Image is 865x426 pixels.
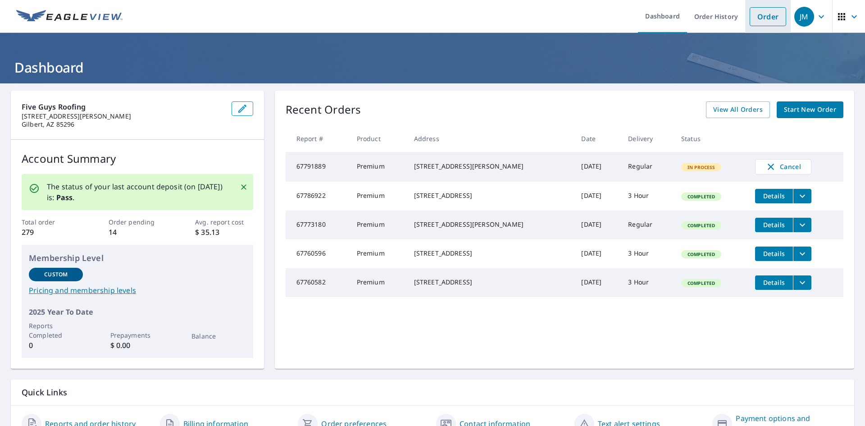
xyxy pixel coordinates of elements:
[56,192,73,202] b: Pass
[621,125,674,152] th: Delivery
[750,7,786,26] a: Order
[755,275,793,290] button: detailsBtn-67760582
[110,340,164,351] p: $ 0.00
[760,192,788,200] span: Details
[22,217,79,227] p: Total order
[414,278,567,287] div: [STREET_ADDRESS]
[574,211,621,239] td: [DATE]
[682,222,720,229] span: Completed
[22,387,843,398] p: Quick Links
[682,280,720,286] span: Completed
[286,268,350,297] td: 67760582
[350,125,407,152] th: Product
[414,220,567,229] div: [STREET_ADDRESS][PERSON_NAME]
[755,247,793,261] button: detailsBtn-67760596
[793,218,811,232] button: filesDropdownBtn-67773180
[621,211,674,239] td: Regular
[22,120,224,128] p: Gilbert, AZ 85296
[350,182,407,211] td: Premium
[286,152,350,182] td: 67791889
[195,217,253,227] p: Avg. report cost
[350,152,407,182] td: Premium
[286,101,361,118] p: Recent Orders
[109,217,166,227] p: Order pending
[22,227,79,238] p: 279
[29,252,246,264] p: Membership Level
[22,101,224,112] p: Five Guys Roofing
[755,218,793,232] button: detailsBtn-67773180
[44,270,68,279] p: Custom
[574,239,621,268] td: [DATE]
[29,285,246,296] a: Pricing and membership levels
[109,227,166,238] p: 14
[706,101,770,118] a: View All Orders
[760,220,788,229] span: Details
[755,189,793,203] button: detailsBtn-67786922
[47,181,229,203] p: The status of your last account deposit (on [DATE]) is: .
[414,249,567,258] div: [STREET_ADDRESS]
[621,152,674,182] td: Regular
[407,125,574,152] th: Address
[765,161,802,172] span: Cancel
[793,275,811,290] button: filesDropdownBtn-67760582
[760,278,788,287] span: Details
[784,104,836,115] span: Start New Order
[29,321,83,340] p: Reports Completed
[682,193,720,200] span: Completed
[682,164,721,170] span: In Process
[674,125,748,152] th: Status
[777,101,843,118] a: Start New Order
[793,189,811,203] button: filesDropdownBtn-67786922
[682,251,720,257] span: Completed
[350,239,407,268] td: Premium
[238,181,250,193] button: Close
[755,159,811,174] button: Cancel
[286,211,350,239] td: 67773180
[414,162,567,171] div: [STREET_ADDRESS][PERSON_NAME]
[794,7,814,27] div: JM
[110,330,164,340] p: Prepayments
[350,211,407,239] td: Premium
[11,58,854,77] h1: Dashboard
[414,191,567,200] div: [STREET_ADDRESS]
[621,182,674,211] td: 3 Hour
[286,125,350,152] th: Report #
[574,182,621,211] td: [DATE]
[16,10,123,23] img: EV Logo
[350,268,407,297] td: Premium
[713,104,763,115] span: View All Orders
[195,227,253,238] p: $ 35.13
[574,268,621,297] td: [DATE]
[621,268,674,297] td: 3 Hour
[621,239,674,268] td: 3 Hour
[191,331,246,341] p: Balance
[760,249,788,258] span: Details
[22,151,253,167] p: Account Summary
[29,307,246,317] p: 2025 Year To Date
[574,152,621,182] td: [DATE]
[574,125,621,152] th: Date
[286,182,350,211] td: 67786922
[793,247,811,261] button: filesDropdownBtn-67760596
[22,112,224,120] p: [STREET_ADDRESS][PERSON_NAME]
[29,340,83,351] p: 0
[286,239,350,268] td: 67760596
